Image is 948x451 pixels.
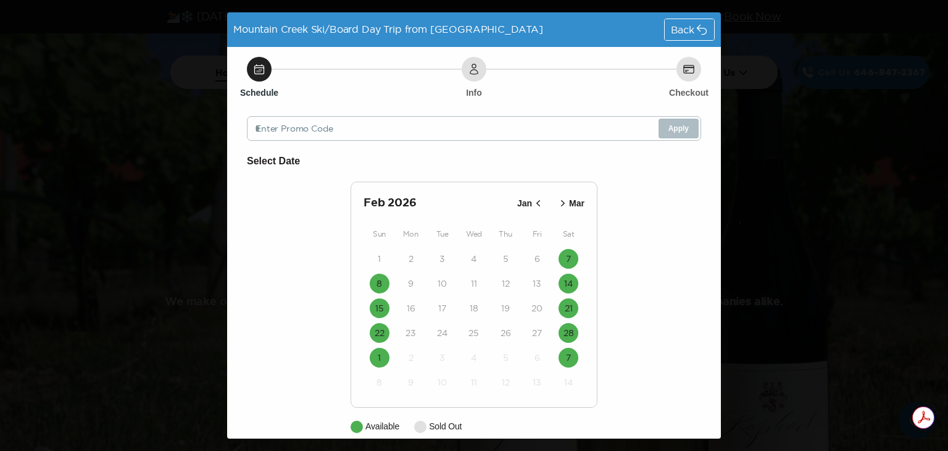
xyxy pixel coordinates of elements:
button: 12 [496,274,515,293]
time: 10 [438,277,447,290]
time: 27 [532,327,542,339]
time: 11 [471,376,477,389]
button: 6 [527,348,547,368]
button: 3 [433,249,452,269]
time: 6 [534,253,540,265]
time: 10 [438,376,447,389]
button: 7 [559,348,578,368]
button: 8 [370,373,389,392]
button: 2 [401,348,421,368]
button: 26 [496,323,515,343]
button: 13 [527,373,547,392]
button: 15 [370,298,389,318]
time: 13 [533,277,541,290]
button: 4 [464,348,484,368]
p: Jan [517,197,532,210]
button: 10 [433,373,452,392]
button: 4 [464,249,484,269]
button: 24 [433,323,452,343]
time: 28 [563,327,574,339]
time: 3 [439,352,445,364]
button: 11 [464,373,484,392]
h6: Info [466,86,482,99]
time: 24 [437,327,447,339]
time: 12 [502,277,510,290]
time: 26 [501,327,511,339]
time: 13 [533,376,541,389]
button: 8 [370,274,389,293]
button: 9 [401,274,421,293]
button: 1 [370,348,389,368]
time: 18 [470,302,478,314]
time: 19 [501,302,510,314]
time: 5 [503,253,509,265]
p: Sold Out [429,420,462,433]
button: 14 [559,274,578,293]
time: 14 [564,277,573,290]
time: 20 [531,302,543,314]
h2: Feb 2026 [364,195,513,212]
button: 14 [559,373,578,392]
time: 17 [438,302,446,314]
time: 2 [409,352,414,364]
time: 16 [407,302,415,314]
button: 18 [464,298,484,318]
time: 14 [564,376,573,389]
button: 10 [433,274,452,293]
time: 8 [376,376,382,389]
time: 6 [534,352,540,364]
h6: Checkout [669,86,709,99]
time: 1 [378,352,381,364]
div: Fri [522,227,553,242]
button: 25 [464,323,484,343]
p: Mar [569,197,584,210]
button: Mar [553,193,588,214]
time: 7 [566,352,571,364]
time: 25 [468,327,479,339]
time: 9 [408,376,414,389]
button: 12 [496,373,515,392]
span: Mountain Creek Ski/Board Day Trip from [GEOGRAPHIC_DATA] [233,23,543,35]
time: 1 [378,253,381,265]
time: 23 [405,327,416,339]
button: 9 [401,373,421,392]
button: 13 [527,274,547,293]
div: Thu [490,227,522,242]
div: Sat [553,227,584,242]
button: 22 [370,323,389,343]
button: 16 [401,298,421,318]
button: 7 [559,249,578,269]
time: 11 [471,277,477,290]
div: Sun [364,227,395,242]
h6: Schedule [240,86,278,99]
time: 22 [375,327,385,339]
button: 11 [464,274,484,293]
time: 4 [471,253,476,265]
p: Available [365,420,399,433]
button: 27 [527,323,547,343]
button: 1 [370,249,389,269]
time: 12 [502,376,510,389]
button: Jan [513,193,548,214]
div: Wed [458,227,489,242]
time: 15 [375,302,384,314]
button: 3 [433,348,452,368]
time: 5 [503,352,509,364]
button: 28 [559,323,578,343]
div: Mon [395,227,426,242]
button: 19 [496,298,515,318]
button: 2 [401,249,421,269]
time: 2 [409,253,414,265]
button: 6 [527,249,547,269]
time: 9 [408,277,414,290]
button: 5 [496,348,515,368]
button: 20 [527,298,547,318]
div: Tue [426,227,458,242]
button: 5 [496,249,515,269]
time: 21 [565,302,573,314]
time: 4 [471,352,476,364]
h6: Select Date [247,153,701,169]
button: 23 [401,323,421,343]
time: 7 [566,253,571,265]
time: 3 [439,253,445,265]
